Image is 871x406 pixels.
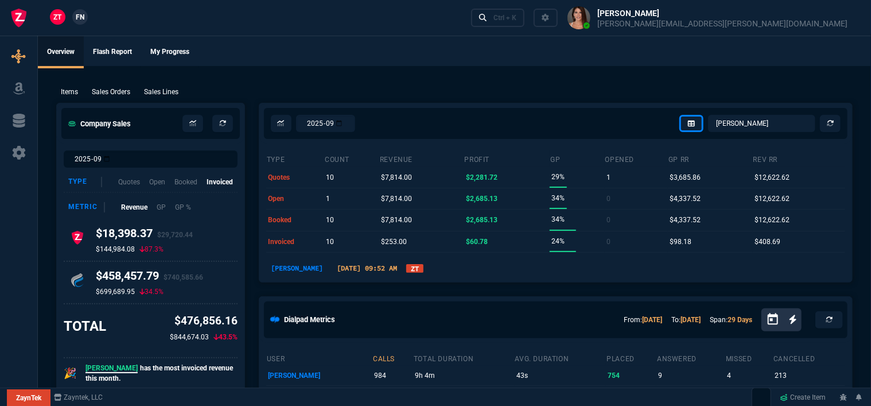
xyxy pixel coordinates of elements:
p: 9h 4m [415,368,512,384]
td: open [266,188,324,209]
p: Revenue [121,202,147,212]
h5: Company Sales [68,118,131,129]
p: [DATE] 09:52 AM [332,263,402,273]
p: $253.00 [381,234,407,250]
div: Ctrl + K [493,13,516,22]
p: $7,814.00 [381,212,412,228]
p: 🎉 [64,365,76,381]
p: $408.69 [755,234,780,250]
p: 34% [551,211,565,227]
div: Metric [68,202,105,212]
th: count [324,150,379,167]
p: 34.5% [139,287,164,296]
p: $4,337.52 [670,212,701,228]
span: [PERSON_NAME] [85,364,138,373]
p: [PERSON_NAME] [266,263,328,273]
td: booked [266,210,324,231]
h5: Dialpad Metrics [285,314,336,325]
p: 10 [326,169,334,185]
th: Profit [464,150,550,167]
p: 0 [606,212,611,228]
p: 29% [551,169,565,185]
p: 213 [775,368,843,384]
p: $844,674.03 [170,332,209,342]
p: $4,337.52 [670,191,701,207]
a: Flash Report [84,36,141,68]
p: Items [61,87,78,97]
p: 87.3% [139,245,164,254]
p: has the most invoiced revenue this month. [85,363,238,384]
a: 29 Days [728,316,752,324]
a: My Progress [141,36,199,68]
th: user [266,350,372,366]
p: $7,814.00 [381,169,412,185]
span: $740,585.66 [164,273,203,281]
th: placed [606,350,656,366]
a: msbcCompanyName [50,392,107,403]
th: missed [725,350,773,366]
p: 1 [326,191,330,207]
p: $2,685.13 [466,212,497,228]
th: cancelled [773,350,845,366]
a: [DATE] [642,316,662,324]
p: $12,622.62 [755,212,790,228]
p: 10 [326,234,334,250]
p: 9 [658,368,724,384]
span: ZT [54,12,62,22]
p: GP % [175,202,191,212]
p: 0 [606,234,611,250]
p: 984 [374,368,411,384]
p: $699,689.95 [96,287,135,296]
p: 0 [606,191,611,207]
p: To: [671,315,701,325]
p: 34% [551,190,565,206]
p: $2,685.13 [466,191,497,207]
a: Create Item [776,389,831,406]
p: $2,281.72 [466,169,497,185]
h3: TOTAL [64,318,106,335]
p: $98.18 [670,234,691,250]
p: 43.5% [213,332,238,342]
p: GP [157,202,166,212]
p: [PERSON_NAME] [268,368,371,384]
p: $144,984.08 [96,245,135,254]
p: Quotes [118,177,140,187]
p: $12,622.62 [755,191,790,207]
th: GP [550,150,604,167]
p: $12,622.62 [755,169,790,185]
p: 24% [551,233,565,249]
th: avg. duration [515,350,606,366]
a: Overview [38,36,84,68]
td: invoiced [266,231,324,252]
p: Sales Lines [144,87,178,97]
p: $3,685.86 [670,169,701,185]
p: Span: [710,315,752,325]
p: Booked [174,177,197,187]
th: answered [656,350,725,366]
td: quotes [266,167,324,188]
p: Sales Orders [92,87,130,97]
p: Open [149,177,165,187]
p: 754 [608,368,655,384]
p: Invoiced [207,177,233,187]
div: Type [68,177,102,187]
a: ZT [406,264,423,273]
p: From: [624,315,662,325]
p: 4 [727,368,771,384]
h4: $458,457.79 [96,269,203,287]
th: calls [372,350,413,366]
p: $7,814.00 [381,191,412,207]
button: Open calendar [766,311,789,328]
p: 10 [326,212,334,228]
span: FN [76,12,84,22]
span: $29,720.44 [157,231,193,239]
th: Rev RR [753,150,845,167]
h4: $18,398.37 [96,226,193,245]
th: GP RR [668,150,753,167]
th: revenue [379,150,464,167]
p: $60.78 [466,234,488,250]
p: $476,856.16 [170,313,238,330]
th: type [266,150,324,167]
th: opened [605,150,668,167]
a: [DATE] [681,316,701,324]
